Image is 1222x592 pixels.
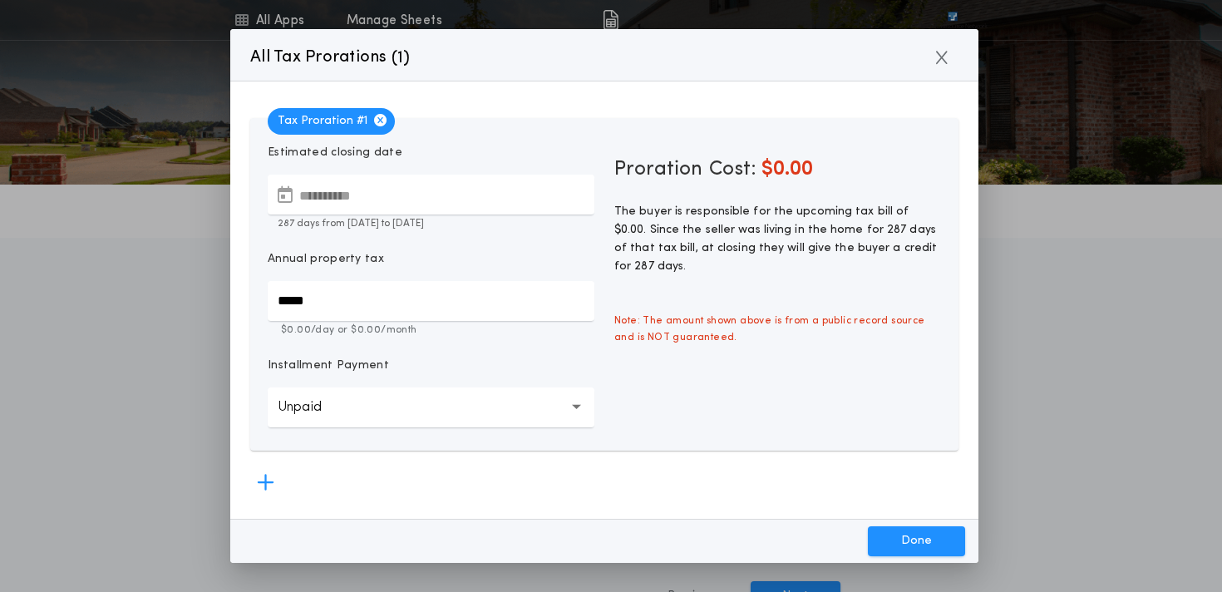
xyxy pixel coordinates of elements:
[268,387,594,427] button: Unpaid
[268,251,384,268] p: Annual property tax
[268,281,594,321] input: Annual property tax
[268,145,594,161] p: Estimated closing date
[761,160,813,180] span: $0.00
[614,205,937,273] span: The buyer is responsible for the upcoming tax bill of $0.00. Since the seller was living in the h...
[268,358,389,374] p: Installment Payment
[614,156,702,183] span: Proration
[268,216,594,231] p: 287 days from [DATE] to [DATE]
[268,323,594,338] p: $0.00 /day or $0.00 /month
[268,108,395,135] span: Tax Proration # 1
[250,44,411,71] p: All Tax Prorations ( )
[278,397,348,417] p: Unpaid
[868,526,965,556] button: Done
[604,303,951,356] span: Note: The amount shown above is from a public record source and is NOT guaranteed.
[709,160,756,180] span: Cost:
[397,50,403,67] span: 1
